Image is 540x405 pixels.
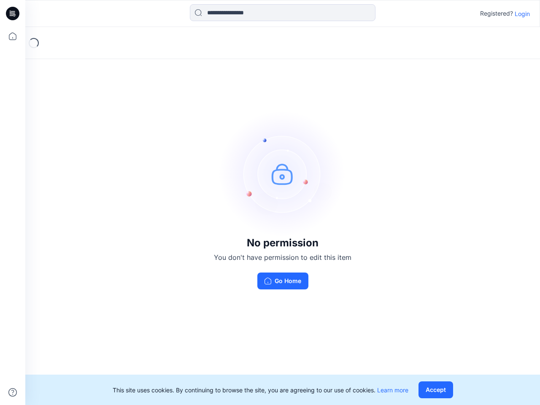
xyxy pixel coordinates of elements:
[113,386,408,394] p: This site uses cookies. By continuing to browse the site, you are agreeing to our use of cookies.
[219,111,346,237] img: no-perm.svg
[257,273,308,289] button: Go Home
[515,9,530,18] p: Login
[418,381,453,398] button: Accept
[214,237,351,249] h3: No permission
[214,252,351,262] p: You don't have permission to edit this item
[480,8,513,19] p: Registered?
[377,386,408,394] a: Learn more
